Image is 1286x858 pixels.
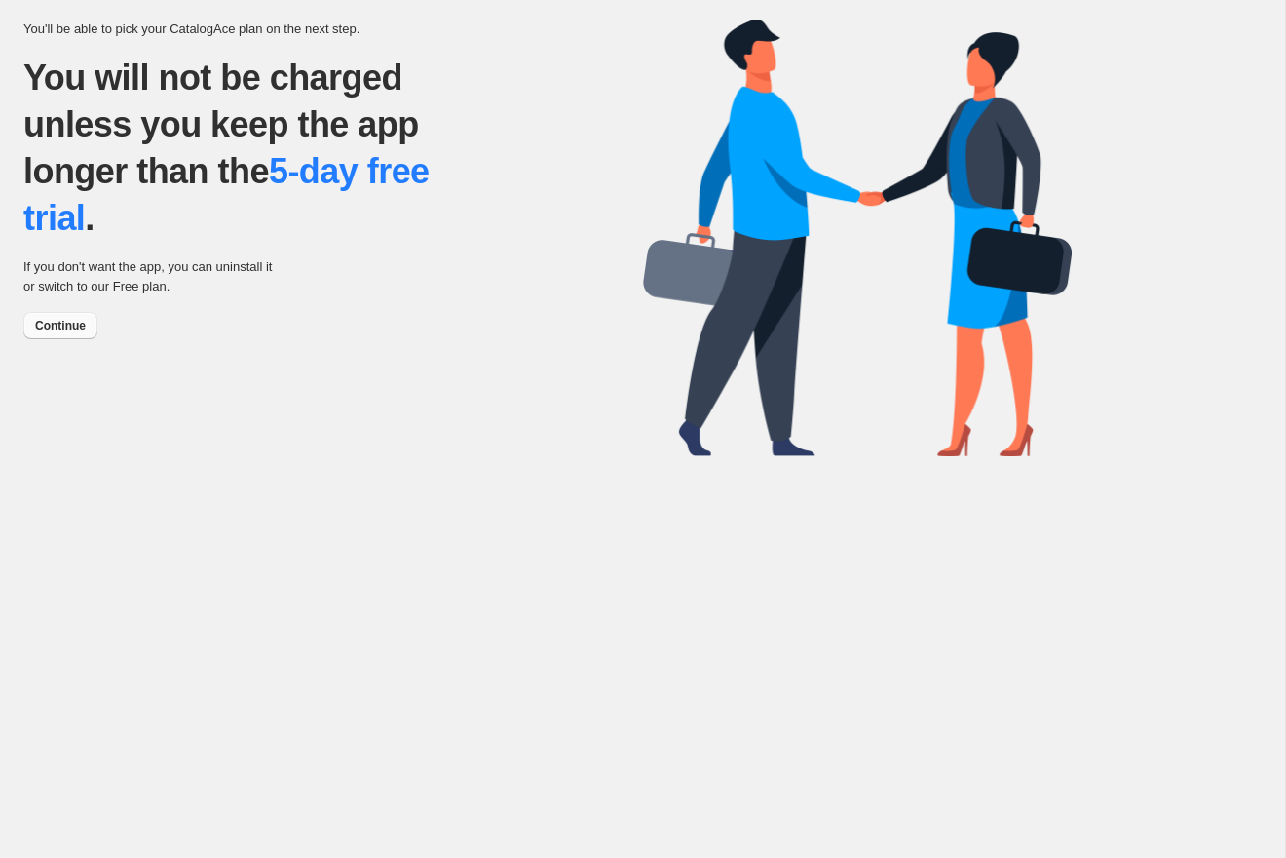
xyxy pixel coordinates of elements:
button: Continue [23,312,97,339]
p: You will not be charged unless you keep the app longer than the . [23,55,481,242]
p: You'll be able to pick your CatalogAce plan on the next step. [23,19,643,39]
span: Continue [35,318,86,333]
p: If you don't want the app, you can uninstall it or switch to our Free plan. [23,257,282,296]
img: trial [643,19,1072,456]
